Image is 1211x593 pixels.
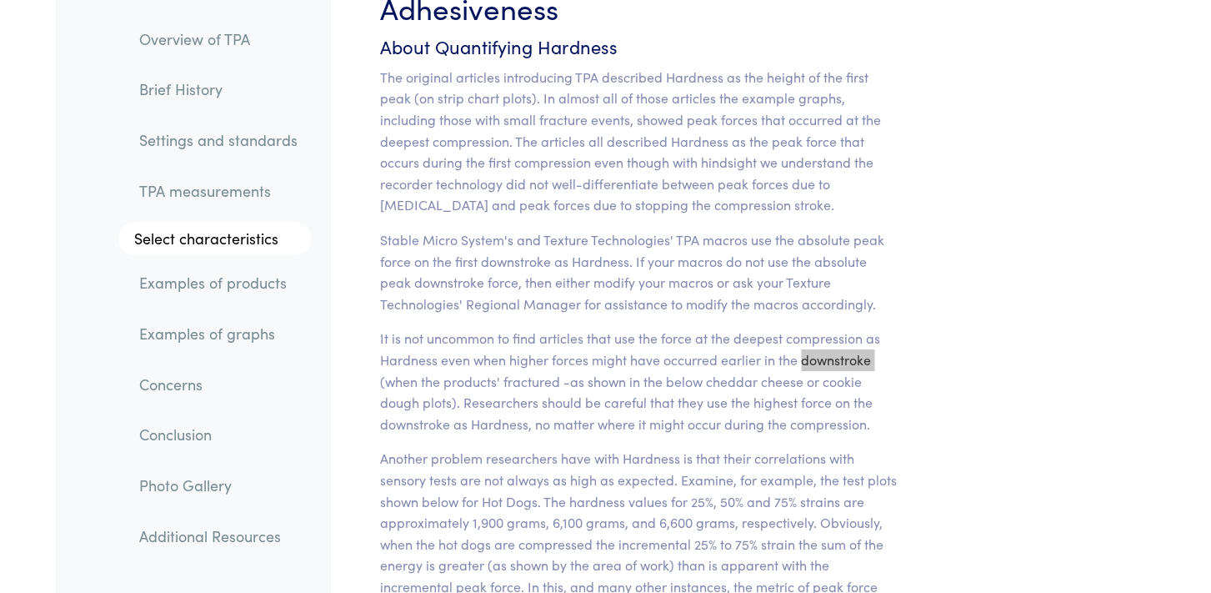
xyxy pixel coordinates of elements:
a: TPA measurements [127,172,312,210]
a: Overview of TPA [127,20,312,58]
h6: About Quantifying Hardness [381,34,900,60]
a: Additional Resources [127,517,312,555]
p: Stable Micro System's and Texture Technologies' TPA macros use the absolute peak force on the fir... [381,229,900,314]
a: Brief History [127,71,312,109]
a: Photo Gallery [127,466,312,505]
a: Conclusion [127,416,312,455]
p: It is not uncommon to find articles that use the force at the deepest compression as Hardness eve... [381,328,900,435]
a: Settings and standards [127,121,312,159]
p: The original articles introducing TPA described Hardness as the height of the first peak (on stri... [381,67,900,216]
a: Examples of products [127,264,312,303]
a: Concerns [127,365,312,404]
a: Select characteristics [118,223,312,256]
a: Examples of graphs [127,314,312,353]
